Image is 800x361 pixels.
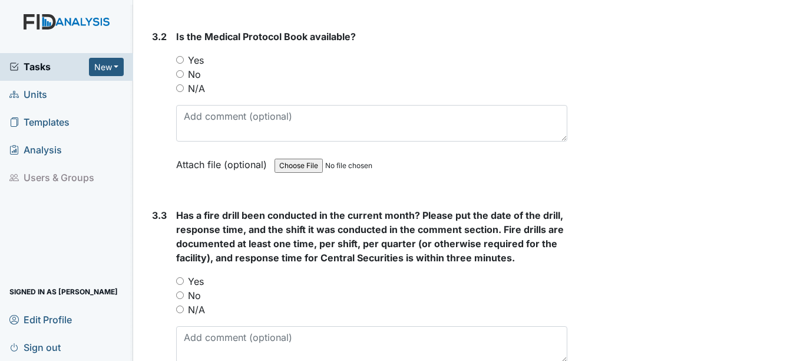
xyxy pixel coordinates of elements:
input: N/A [176,306,184,313]
input: Yes [176,277,184,285]
label: Attach file (optional) [176,151,272,172]
label: N/A [188,303,205,317]
span: Edit Profile [9,310,72,329]
input: No [176,291,184,299]
span: Analysis [9,141,62,159]
label: No [188,67,201,81]
span: Signed in as [PERSON_NAME] [9,283,118,301]
span: Templates [9,113,70,132]
span: Units [9,86,47,104]
span: Has a fire drill been conducted in the current month? Please put the date of the drill, response ... [176,209,564,264]
label: Yes [188,53,204,67]
label: Yes [188,274,204,288]
label: 3.2 [152,29,167,44]
button: New [89,58,124,76]
label: No [188,288,201,303]
a: Tasks [9,60,89,74]
label: N/A [188,81,205,96]
input: N/A [176,84,184,92]
input: Yes [176,56,184,64]
span: Sign out [9,338,61,356]
input: No [176,70,184,78]
label: 3.3 [152,208,167,222]
span: Is the Medical Protocol Book available? [176,31,356,42]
